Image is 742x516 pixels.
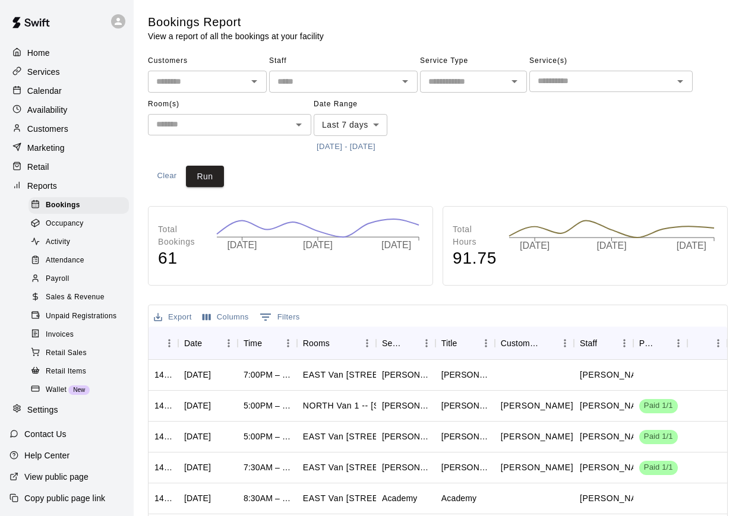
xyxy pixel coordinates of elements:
[314,114,387,136] div: Last 7 days
[383,240,412,251] tspan: [DATE]
[202,335,219,352] button: Sort
[27,161,49,173] p: Retail
[46,366,86,378] span: Retail Items
[29,234,129,251] div: Activity
[184,492,211,504] div: Tue, Sep 09, 2025
[687,327,727,360] div: Notes
[501,461,573,474] p: Mario Giannelli
[151,308,195,327] button: Export
[46,384,67,396] span: Wallet
[148,166,186,188] button: Clear
[314,95,418,114] span: Date Range
[580,327,597,360] div: Staff
[29,197,129,214] div: Bookings
[10,82,124,100] div: Calendar
[244,327,262,360] div: Time
[441,461,489,473] div: Mario Giannelli - Sept 9, 16 & 23 @ East Van
[330,335,346,352] button: Sort
[27,66,60,78] p: Services
[382,400,430,411] div: Knox Hamilton - Wednesday, Sept 10 @ North Van
[291,116,307,133] button: Open
[27,85,62,97] p: Calendar
[376,327,435,360] div: Service
[29,270,134,289] a: Payroll
[244,461,291,473] div: 7:30AM – 8:30AM
[453,223,497,248] p: Total Hours
[29,382,129,398] div: WalletNew
[10,177,124,195] a: Reports
[27,180,57,192] p: Reports
[244,369,291,381] div: 7:00PM – 8:00PM
[10,158,124,176] div: Retail
[228,240,257,251] tspan: [DATE]
[580,369,652,381] p: Tyson Gillies
[257,308,303,327] button: Show filters
[303,369,434,381] p: EAST Van 1 -- 2696 Nootka St, Vancouver
[10,401,124,419] a: Settings
[29,362,134,381] a: Retail Items
[441,327,457,360] div: Title
[184,327,202,360] div: Date
[382,369,430,381] div: Francesco - Tuesday, Sept 9 @ East Van
[269,52,418,71] span: Staff
[29,381,134,399] a: WalletNew
[154,461,172,473] div: 1406492
[10,139,124,157] a: Marketing
[46,236,70,248] span: Activity
[29,345,129,362] div: Retail Sales
[420,52,527,71] span: Service Type
[246,73,263,90] button: Open
[10,44,124,62] div: Home
[29,308,129,325] div: Unpaid Registrations
[670,334,687,352] button: Menu
[29,196,134,214] a: Bookings
[244,400,291,411] div: 5:00PM – 6:00PM
[262,335,279,352] button: Sort
[10,63,124,81] div: Services
[677,241,707,251] tspan: [DATE]
[184,369,211,381] div: Tue, Sep 09, 2025
[358,334,376,352] button: Menu
[46,329,74,341] span: Invoices
[149,327,178,360] div: ID
[597,241,627,251] tspan: [DATE]
[639,400,678,411] span: Paid 1/1
[158,248,204,269] h4: 61
[220,334,238,352] button: Menu
[580,400,652,412] p: Tyson Gillies
[382,461,430,473] div: Mario Giannelli - Sept 9, 16 & 23 @ East Van
[29,233,134,252] a: Activity
[457,335,474,352] button: Sort
[46,273,69,285] span: Payroll
[148,52,267,71] span: Customers
[639,431,678,442] span: Paid 1/1
[29,216,129,232] div: Occupancy
[29,307,134,325] a: Unpaid Registrations
[200,308,252,327] button: Select columns
[574,327,633,360] div: Staff
[154,492,172,504] div: 1406252
[477,334,495,352] button: Menu
[556,334,574,352] button: Menu
[46,292,105,303] span: Sales & Revenue
[148,95,311,114] span: Room(s)
[580,430,652,443] p: Yonny Marom
[29,289,134,307] a: Sales & Revenue
[441,430,489,442] div: Mario Ma - Wednesday, Sept 10 @ East Van
[495,327,574,360] div: Customers
[501,430,573,443] p: Mario Ma
[10,101,124,119] a: Availability
[46,218,84,230] span: Occupancy
[27,123,68,135] p: Customers
[154,430,172,442] div: 1412728
[506,73,523,90] button: Open
[244,430,291,442] div: 5:00PM – 7:00PM
[520,241,550,251] tspan: [DATE]
[382,430,430,442] div: Mario Ma - Wednesday, Sept 10 @ East Van
[279,334,297,352] button: Menu
[693,335,710,352] button: Sort
[154,369,172,381] div: 1417625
